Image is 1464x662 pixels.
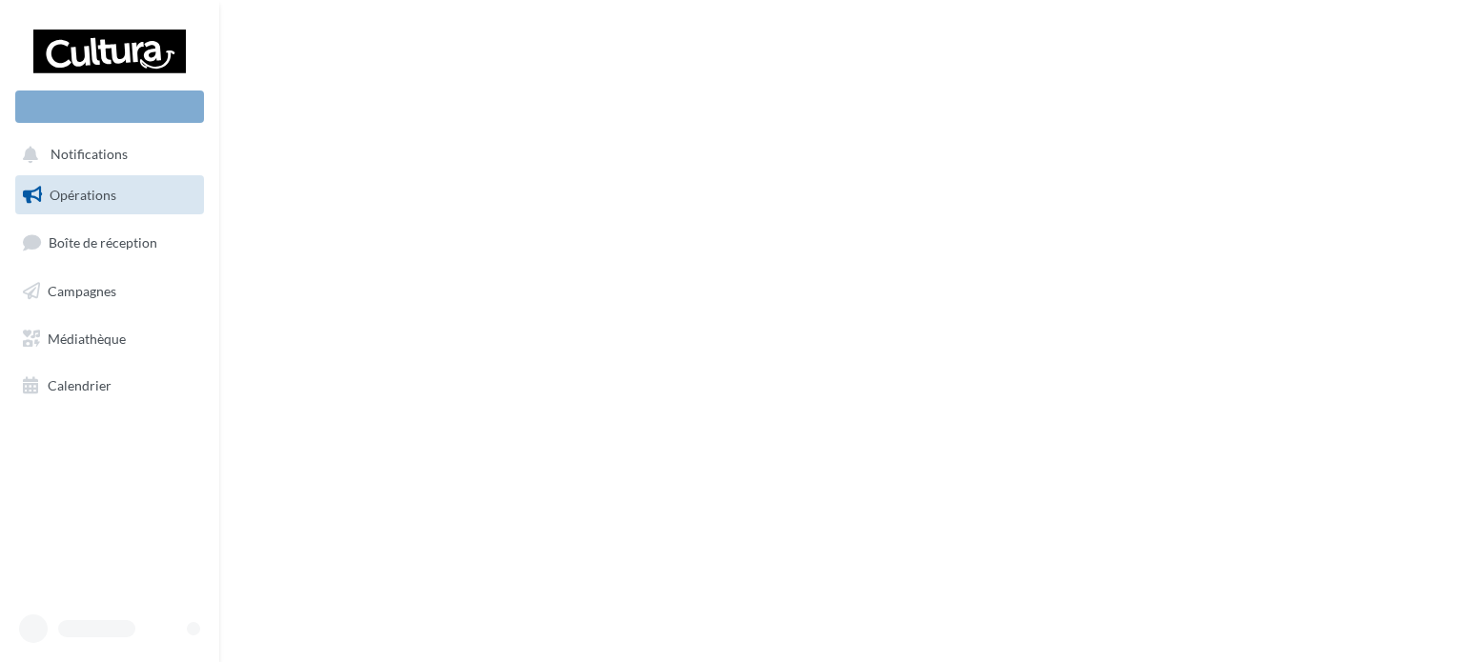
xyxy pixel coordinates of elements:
span: Calendrier [48,377,112,393]
span: Notifications [51,147,128,163]
a: Campagnes [11,271,208,311]
span: Boîte de réception [49,234,157,251]
span: Campagnes [48,283,116,299]
span: Médiathèque [48,330,126,346]
div: Nouvelle campagne [15,90,204,123]
a: Opérations [11,175,208,215]
a: Boîte de réception [11,222,208,263]
span: Opérations [50,187,116,203]
a: Médiathèque [11,319,208,359]
a: Calendrier [11,366,208,406]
